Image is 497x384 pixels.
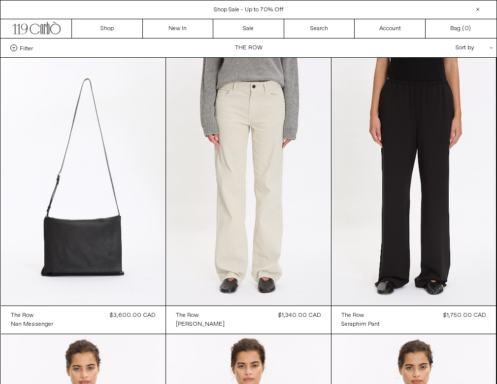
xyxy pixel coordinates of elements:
a: The Row [11,311,53,320]
div: The Row [341,311,364,320]
div: The Row [176,311,199,320]
span: ) [464,24,471,33]
div: Nan Messenger [11,320,53,329]
div: $1,750.00 CAD [443,311,486,320]
div: The Row [11,311,33,320]
div: [PERSON_NAME] [176,320,225,329]
a: New In [143,19,214,38]
div: Sort by [398,38,487,57]
a: Account [355,19,426,38]
img: The Row Carlyl Pant in ice [166,58,331,306]
a: Sale [213,19,284,38]
div: Seraphim Pant [341,320,380,329]
a: Seraphim Pant [341,320,380,329]
div: $3,600.00 CAD [110,311,156,320]
a: Nan Messenger [11,320,53,329]
a: [PERSON_NAME] [176,320,225,329]
span: Filter [20,44,33,51]
img: The Row Nan Messenger Bag [1,58,166,306]
img: The Row Seraphim Pant in black [331,58,497,306]
a: Shop Sale - Up to 70% Off [214,6,283,14]
a: The Row [176,311,225,320]
a: The Row [341,311,380,320]
a: Search [284,19,355,38]
div: $1,340.00 CAD [278,311,321,320]
span: 0 [464,25,468,33]
a: Bag () [426,19,497,38]
a: Shop [72,19,143,38]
